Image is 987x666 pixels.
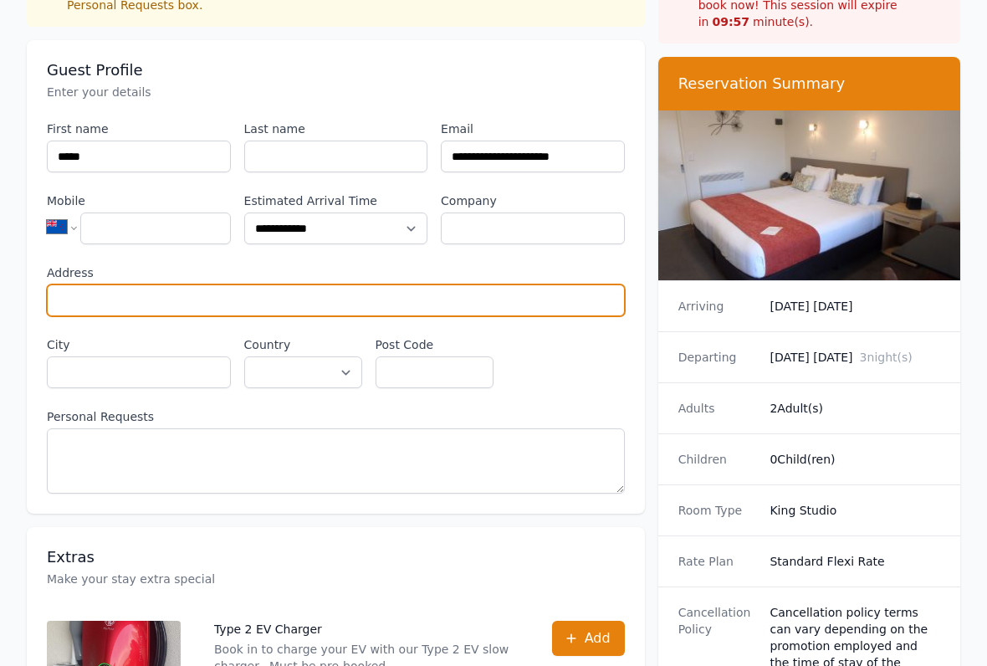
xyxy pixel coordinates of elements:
label: Estimated Arrival Time [244,192,428,209]
img: King Studio [658,110,960,280]
label: Post Code [376,336,493,353]
dd: 2 Adult(s) [770,400,940,417]
label: Last name [244,120,428,137]
label: Email [441,120,625,137]
dt: Arriving [678,298,757,315]
label: Address [47,264,625,281]
dt: Adults [678,400,757,417]
dd: Standard Flexi Rate [770,553,940,570]
dd: 0 Child(ren) [770,451,940,468]
label: Company [441,192,625,209]
dd: [DATE] [DATE] [770,349,940,366]
label: City [47,336,231,353]
p: Enter your details [47,84,625,100]
dd: King Studio [770,502,940,519]
span: Add [585,628,611,648]
label: Mobile [47,192,231,209]
strong: 09 : 57 [712,15,749,28]
button: Add [552,621,625,656]
dd: [DATE] [DATE] [770,298,940,315]
span: 3 night(s) [860,351,913,364]
h3: Extras [47,547,625,567]
label: Personal Requests [47,408,625,425]
h3: Guest Profile [47,60,625,80]
dt: Rate Plan [678,553,757,570]
dt: Children [678,451,757,468]
label: Country [244,336,362,353]
p: Make your stay extra special [47,571,625,587]
dt: Departing [678,349,757,366]
p: Type 2 EV Charger [214,621,519,638]
h3: Reservation Summary [678,74,940,94]
label: First name [47,120,231,137]
dt: Room Type [678,502,757,519]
